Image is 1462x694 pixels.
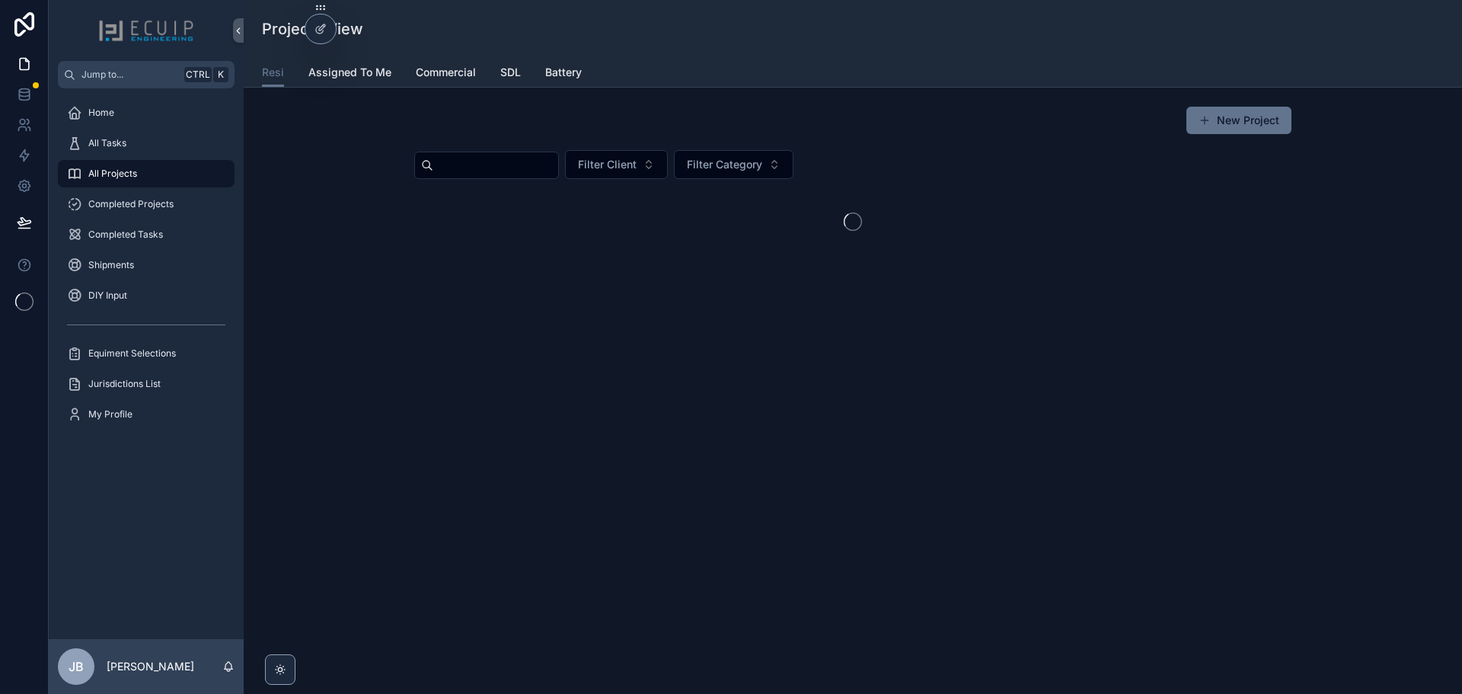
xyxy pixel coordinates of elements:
span: Filter Category [687,157,762,172]
a: All Tasks [58,130,235,157]
span: Completed Projects [88,198,174,210]
span: SDL [500,65,521,80]
span: Jump to... [81,69,178,81]
span: Home [88,107,114,119]
button: Jump to...CtrlK [58,61,235,88]
span: Ctrl [184,67,212,82]
span: Assigned To Me [308,65,391,80]
img: App logo [98,18,194,43]
a: SDL [500,59,521,89]
div: scrollable content [49,88,244,448]
h1: Projects View [262,18,363,40]
a: Equiment Selections [58,340,235,367]
a: Assigned To Me [308,59,391,89]
a: Commercial [416,59,476,89]
a: Home [58,99,235,126]
a: Jurisdictions List [58,370,235,398]
button: Select Button [565,150,668,179]
span: Resi [262,65,284,80]
a: Shipments [58,251,235,279]
span: Equiment Selections [88,347,176,360]
span: Completed Tasks [88,229,163,241]
p: [PERSON_NAME] [107,659,194,674]
span: My Profile [88,408,132,421]
button: New Project [1186,107,1291,134]
span: Jurisdictions List [88,378,161,390]
span: All Projects [88,168,137,180]
button: Select Button [674,150,793,179]
a: All Projects [58,160,235,187]
span: All Tasks [88,137,126,149]
a: Resi [262,59,284,88]
span: Filter Client [578,157,637,172]
span: Commercial [416,65,476,80]
a: Completed Projects [58,190,235,218]
a: Battery [545,59,582,89]
a: Completed Tasks [58,221,235,248]
span: Shipments [88,259,134,271]
span: Battery [545,65,582,80]
a: DIY Input [58,282,235,309]
span: K [215,69,227,81]
span: JB [69,657,84,676]
a: My Profile [58,401,235,428]
span: DIY Input [88,289,127,302]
